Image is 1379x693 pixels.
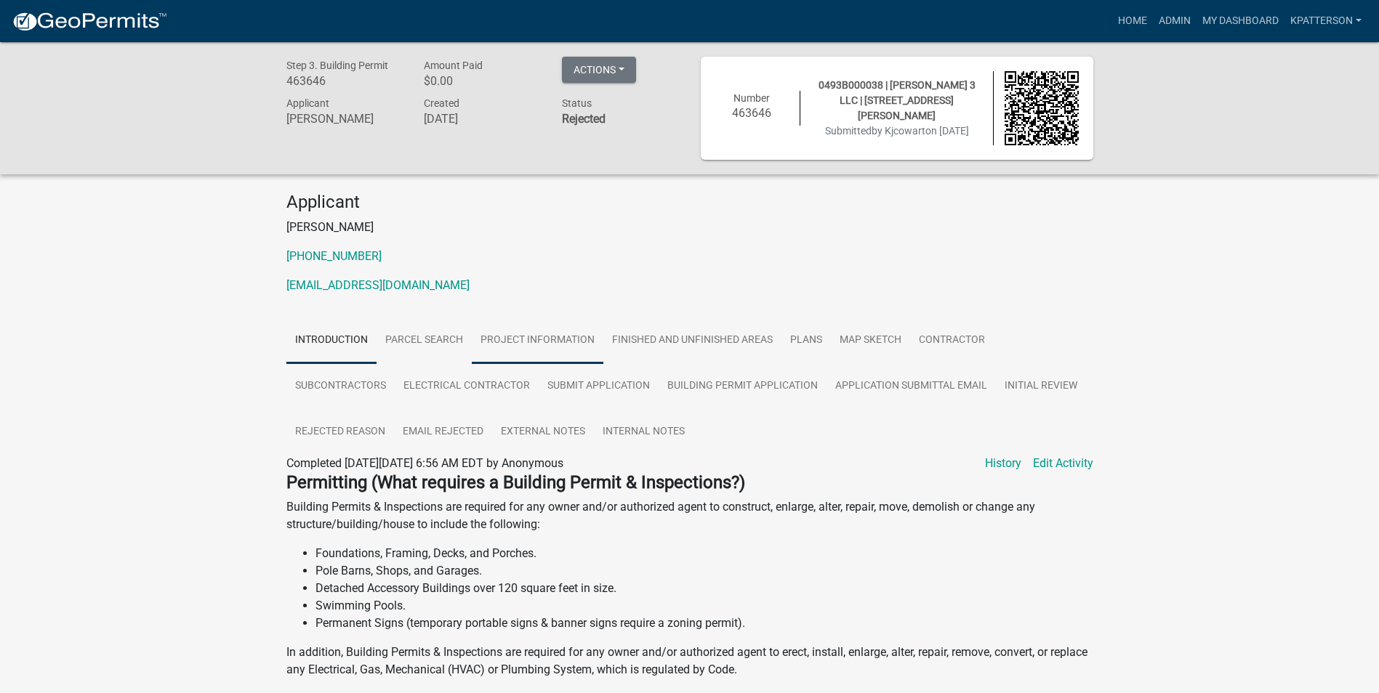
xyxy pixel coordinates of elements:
[315,562,1093,580] li: Pole Barns, Shops, and Garages.
[424,74,540,88] h6: $0.00
[286,192,1093,213] h4: Applicant
[315,597,1093,615] li: Swimming Pools.
[286,97,329,109] span: Applicant
[827,363,996,410] a: Application Submittal Email
[286,249,382,263] a: [PHONE_NUMBER]
[819,79,976,121] span: 0493B000038 | [PERSON_NAME] 3 LLC | [STREET_ADDRESS][PERSON_NAME]
[1005,71,1079,145] img: QR code
[286,219,1093,236] p: [PERSON_NAME]
[594,409,693,455] a: Internal Notes
[395,363,539,410] a: Electrical Contractor
[1033,455,1093,472] a: Edit Activity
[286,644,1093,678] p: In addition, Building Permits & Inspections are required for any owner and/or authorized agent to...
[286,472,745,493] strong: Permitting (What requires a Building Permit & Inspections?)
[996,363,1086,410] a: Initial Review
[377,317,472,364] a: Parcel search
[286,363,395,410] a: Subcontractors
[424,60,483,71] span: Amount Paid
[424,112,540,126] h6: [DATE]
[562,97,592,109] span: Status
[286,74,403,88] h6: 463646
[985,455,1021,472] a: History
[1112,7,1153,35] a: Home
[831,317,910,364] a: Map Sketch
[539,363,659,410] a: Submit Application
[562,112,606,126] strong: Rejected
[315,615,1093,632] li: Permanent Signs (temporary portable signs & banner signs require a zoning permit).
[286,112,403,126] h6: [PERSON_NAME]
[1197,7,1284,35] a: My Dashboard
[472,317,603,364] a: Project Information
[715,106,789,120] h6: 463646
[286,498,1093,533] p: Building Permits & Inspections are required for any owner and/or authorized agent to construct, e...
[492,409,594,455] a: External Notes
[315,580,1093,597] li: Detached Accessory Buildings over 120 square feet in size.
[1284,7,1367,35] a: KPATTERSON
[1153,7,1197,35] a: Admin
[872,125,925,137] span: by Kjcowart
[286,317,377,364] a: Introduction
[910,317,994,364] a: Contractor
[286,60,388,71] span: Step 3. Building Permit
[659,363,827,410] a: Building Permit Application
[286,278,470,292] a: [EMAIL_ADDRESS][DOMAIN_NAME]
[781,317,831,364] a: Plans
[603,317,781,364] a: Finished and Unfinished Areas
[315,545,1093,562] li: Foundations, Framing, Decks, and Porches.
[825,125,969,137] span: Submitted on [DATE]
[424,97,459,109] span: Created
[286,409,394,455] a: Rejected Reason
[733,92,770,104] span: Number
[286,456,563,470] span: Completed [DATE][DATE] 6:56 AM EDT by Anonymous
[394,409,492,455] a: Email Rejected
[562,57,636,83] button: Actions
